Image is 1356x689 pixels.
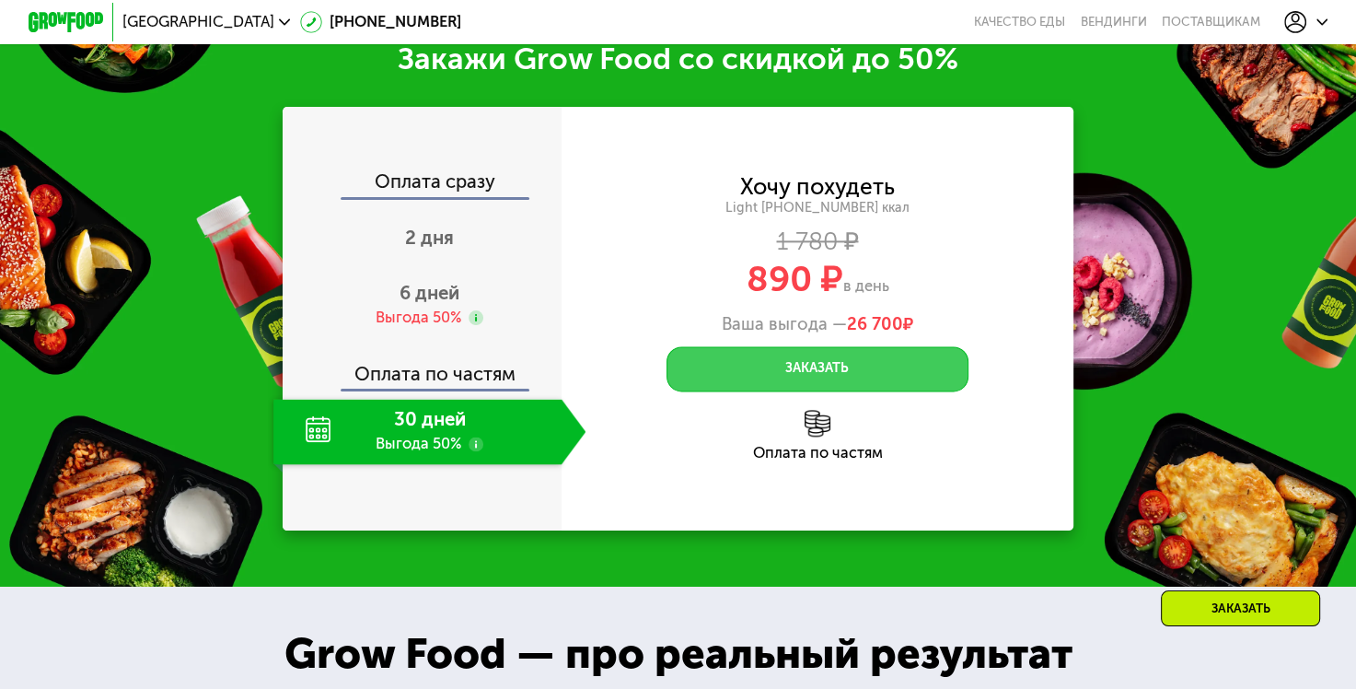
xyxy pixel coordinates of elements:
[400,282,459,304] span: 6 дней
[1161,590,1320,626] div: Заказать
[376,308,461,329] div: Выгода 50%
[300,11,462,34] a: [PHONE_NUMBER]
[847,314,913,334] span: ₽
[1080,15,1146,29] a: Вендинги
[122,15,274,29] span: [GEOGRAPHIC_DATA]
[746,257,842,300] span: 890 ₽
[740,177,895,198] div: Хочу похудеть
[562,200,1073,216] div: Light [PHONE_NUMBER] ккал
[562,446,1073,461] div: Оплата по частям
[284,345,562,389] div: Оплата по частям
[284,172,562,197] div: Оплата сразу
[562,231,1073,252] div: 1 780 ₽
[251,622,1106,686] div: Grow Food — про реальный результат
[847,314,903,334] span: 26 700
[405,227,454,249] span: 2 дня
[805,410,831,437] img: l6xcnZfty9opOoJh.png
[974,15,1065,29] a: Качество еды
[666,346,968,391] button: Заказать
[1162,15,1260,29] div: поставщикам
[842,277,888,295] span: в день
[562,314,1073,334] div: Ваша выгода —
